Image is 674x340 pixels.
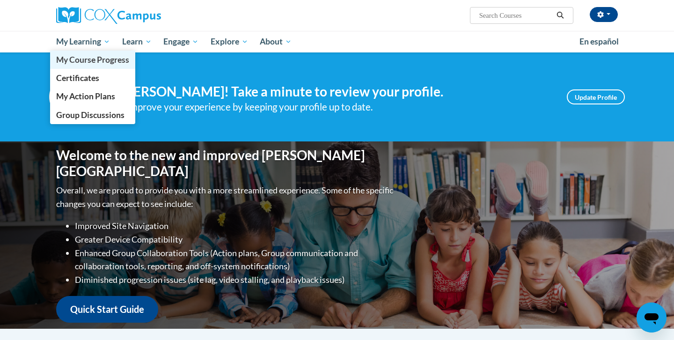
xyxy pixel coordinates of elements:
span: Explore [211,36,248,47]
img: Profile Image [49,76,91,118]
input: Search Courses [478,10,553,21]
a: Update Profile [567,89,625,104]
h4: Hi [PERSON_NAME]! Take a minute to review your profile. [105,84,553,100]
span: Group Discussions [56,110,125,120]
li: Improved Site Navigation [75,219,396,233]
span: About [260,36,292,47]
div: Main menu [42,31,632,52]
a: Learn [116,31,158,52]
p: Overall, we are proud to provide you with a more streamlined experience. Some of the specific cha... [56,184,396,211]
span: Engage [163,36,198,47]
button: Account Settings [590,7,618,22]
a: My Course Progress [50,51,135,69]
a: Group Discussions [50,106,135,124]
span: My Course Progress [56,55,129,65]
li: Diminished progression issues (site lag, video stalling, and playback issues) [75,273,396,287]
a: About [254,31,298,52]
div: Help improve your experience by keeping your profile up to date. [105,99,553,115]
a: My Action Plans [50,87,135,105]
span: My Action Plans [56,91,115,101]
span: Learn [122,36,152,47]
span: En español [579,37,619,46]
a: Certificates [50,69,135,87]
a: Quick Start Guide [56,296,158,323]
button: Search [553,10,567,21]
a: Engage [157,31,205,52]
iframe: Button to launch messaging window [637,303,667,333]
a: Explore [205,31,254,52]
a: En español [573,32,625,52]
img: Cox Campus [56,7,161,24]
span: Certificates [56,73,99,83]
a: Cox Campus [56,7,234,24]
li: Enhanced Group Collaboration Tools (Action plans, Group communication and collaboration tools, re... [75,246,396,273]
h1: Welcome to the new and improved [PERSON_NAME][GEOGRAPHIC_DATA] [56,148,396,179]
a: My Learning [50,31,116,52]
li: Greater Device Compatibility [75,233,396,246]
span: My Learning [56,36,110,47]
